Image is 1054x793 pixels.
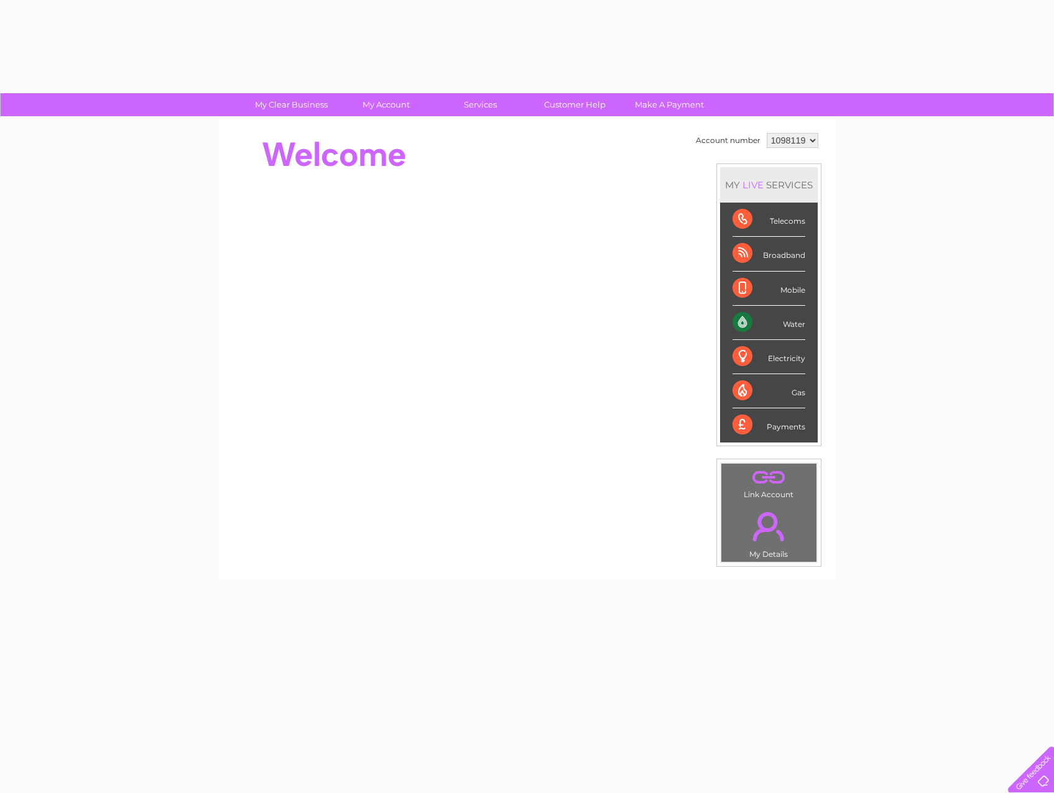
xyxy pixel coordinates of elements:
a: My Account [335,93,437,116]
td: Link Account [721,463,817,502]
td: Account number [693,130,764,151]
a: . [724,505,813,548]
td: My Details [721,502,817,562]
a: Make A Payment [618,93,721,116]
a: Services [429,93,532,116]
a: Customer Help [524,93,626,116]
div: Gas [733,374,805,408]
div: Broadband [733,237,805,271]
div: MY SERVICES [720,167,818,203]
a: . [724,467,813,488]
div: LIVE [740,179,766,191]
div: Telecoms [733,203,805,237]
div: Mobile [733,272,805,306]
a: My Clear Business [240,93,343,116]
div: Electricity [733,340,805,374]
div: Water [733,306,805,340]
div: Payments [733,408,805,442]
